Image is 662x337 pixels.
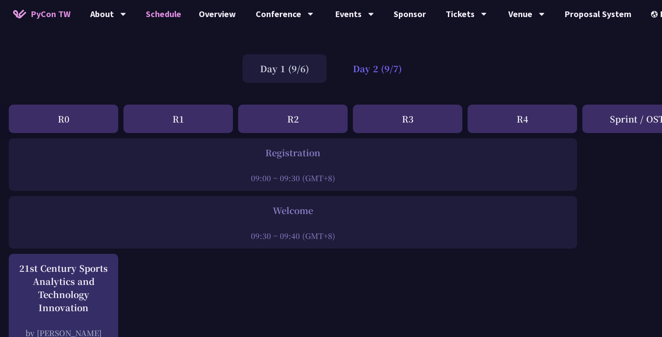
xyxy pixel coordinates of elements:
[13,146,573,159] div: Registration
[468,105,577,133] div: R4
[238,105,348,133] div: R2
[13,172,573,183] div: 09:00 ~ 09:30 (GMT+8)
[243,54,327,83] div: Day 1 (9/6)
[13,262,114,314] div: 21st Century Sports Analytics and Technology Innovation
[4,3,79,25] a: PyCon TW
[353,105,462,133] div: R3
[9,105,118,133] div: R0
[13,10,26,18] img: Home icon of PyCon TW 2025
[123,105,233,133] div: R1
[13,204,573,217] div: Welcome
[651,11,660,18] img: Locale Icon
[31,7,70,21] span: PyCon TW
[13,230,573,241] div: 09:30 ~ 09:40 (GMT+8)
[335,54,419,83] div: Day 2 (9/7)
